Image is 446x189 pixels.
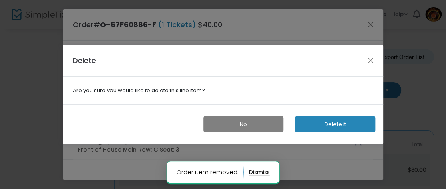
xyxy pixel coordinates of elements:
[177,166,244,179] p: Order item removed.
[73,55,96,66] h4: Delete
[203,116,283,132] button: No
[249,166,270,179] button: dismiss
[73,87,373,95] b: Are you sure you would like to delete this line item?
[295,116,375,132] button: Delete it
[366,55,376,66] button: Close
